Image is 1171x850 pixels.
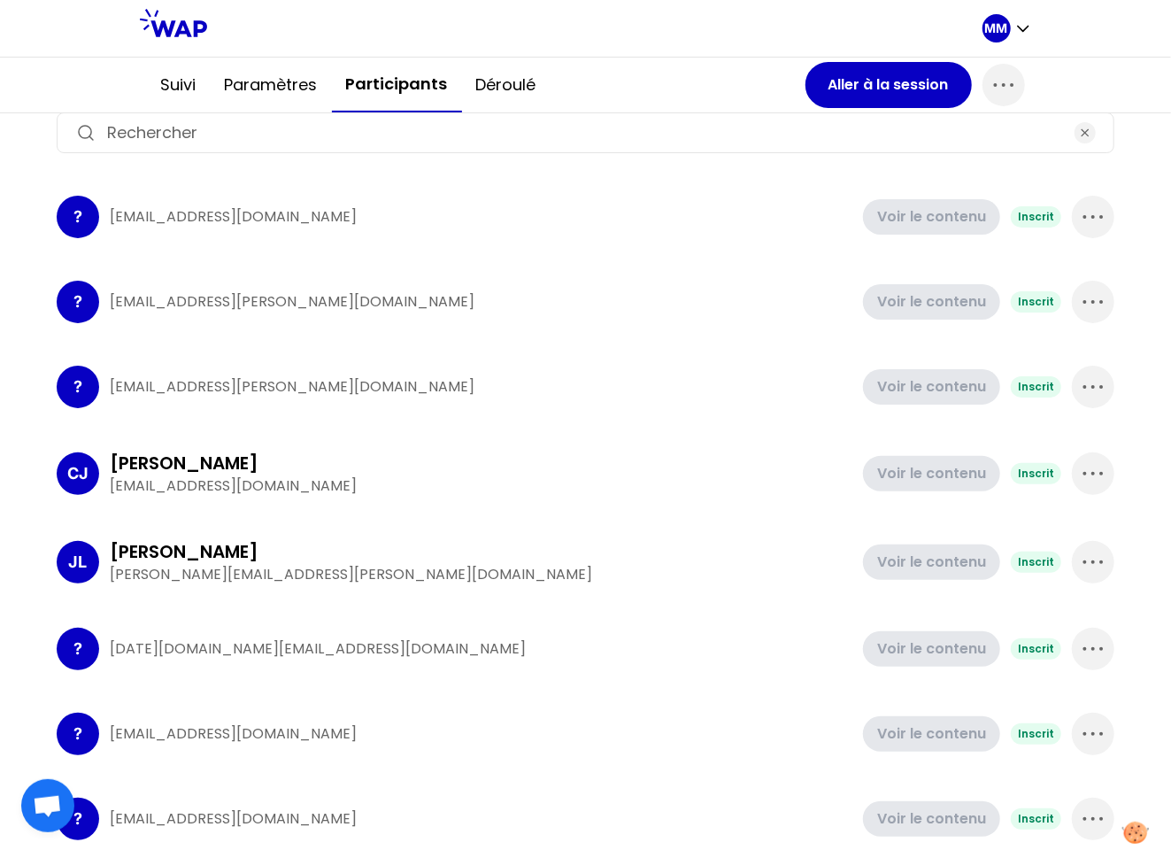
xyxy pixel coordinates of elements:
[863,369,1000,405] button: Voir le contenu
[863,545,1000,580] button: Voir le contenu
[67,461,89,486] p: CJ
[110,451,258,475] h3: [PERSON_NAME]
[1011,552,1061,573] div: Inscrit
[863,716,1000,752] button: Voir le contenu
[107,120,1064,145] input: Rechercher
[863,801,1000,837] button: Voir le contenu
[73,807,82,831] p: ?
[73,637,82,661] p: ?
[110,206,852,228] p: [EMAIL_ADDRESS][DOMAIN_NAME]
[982,14,1032,42] button: MM
[863,456,1000,491] button: Voir le contenu
[1011,808,1061,830] div: Inscrit
[863,631,1000,667] button: Voir le contenu
[110,638,852,660] p: [DATE][DOMAIN_NAME][EMAIL_ADDRESS][DOMAIN_NAME]
[1011,638,1061,660] div: Inscrit
[147,58,211,112] button: Suivi
[1011,463,1061,484] div: Inscrit
[69,550,88,575] p: JL
[110,723,852,745] p: [EMAIL_ADDRESS][DOMAIN_NAME]
[462,58,551,112] button: Déroulé
[1011,723,1061,745] div: Inscrit
[110,291,852,313] p: [EMAIL_ADDRESS][PERSON_NAME][DOMAIN_NAME]
[1011,206,1061,228] div: Inscrit
[73,205,82,229] p: ?
[1011,376,1061,398] div: Inscrit
[211,58,332,112] button: Paramètres
[110,539,258,564] h3: [PERSON_NAME]
[110,808,852,830] p: [EMAIL_ADDRESS][DOMAIN_NAME]
[805,62,972,108] button: Aller à la session
[332,58,462,112] button: Participants
[110,376,852,398] p: [EMAIL_ADDRESS][PERSON_NAME][DOMAIN_NAME]
[73,290,82,314] p: ?
[21,779,74,832] div: Ouvrir le chat
[863,199,1000,235] button: Voir le contenu
[985,19,1008,37] p: MM
[110,475,852,497] p: [EMAIL_ADDRESS][DOMAIN_NAME]
[863,284,1000,320] button: Voir le contenu
[110,564,852,585] p: [PERSON_NAME][EMAIL_ADDRESS][PERSON_NAME][DOMAIN_NAME]
[1011,291,1061,313] div: Inscrit
[73,375,82,399] p: ?
[73,722,82,746] p: ?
